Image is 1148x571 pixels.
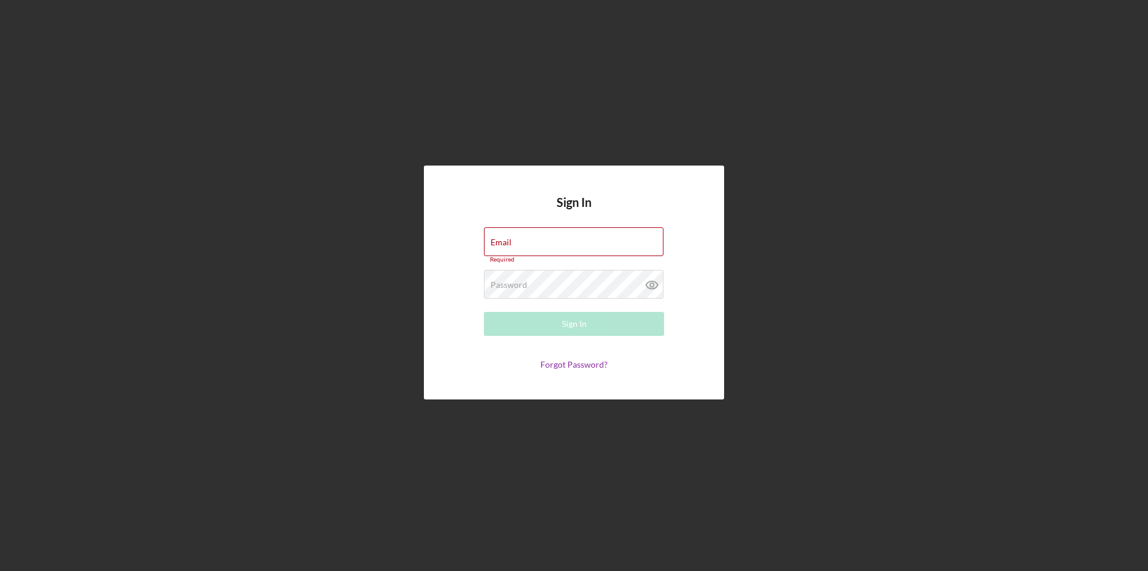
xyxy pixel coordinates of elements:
label: Password [491,280,527,290]
div: Sign In [562,312,587,336]
div: Required [484,256,664,263]
h4: Sign In [557,196,591,227]
label: Email [491,238,512,247]
button: Sign In [484,312,664,336]
a: Forgot Password? [540,359,608,369]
